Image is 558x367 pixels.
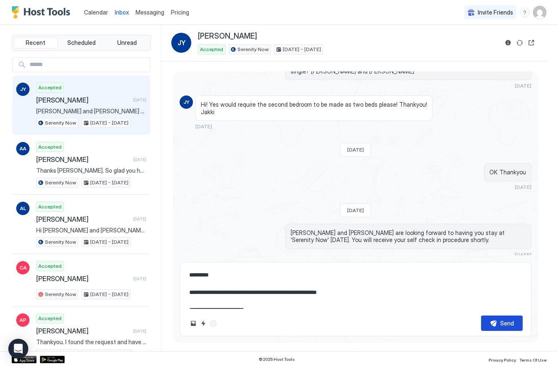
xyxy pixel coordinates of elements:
span: [DATE] [515,184,531,190]
span: Terms Of Use [519,357,546,362]
span: AL [20,205,26,212]
span: Serenity Now [45,238,76,246]
span: [DATE] [133,276,146,281]
button: Unread [105,37,149,49]
a: Privacy Policy [489,355,516,364]
button: Scheduled [59,37,104,49]
span: JY [178,38,185,48]
input: Input Field [26,58,150,72]
span: Recent [26,39,45,46]
span: Unread [117,39,137,46]
span: JY [20,86,26,93]
span: [PERSON_NAME] [36,274,130,283]
span: [DATE] [195,123,212,130]
span: Calendar [84,9,108,16]
button: Reservation information [503,38,513,48]
div: tab-group [12,35,151,51]
span: [DATE] [515,252,531,258]
span: [DATE] - [DATE] [90,238,128,246]
span: AP [20,316,26,324]
div: Send [500,319,514,328]
span: Serenity Now [45,179,76,186]
button: Send [481,316,523,331]
span: © 2025 Host Tools [259,357,295,362]
span: Thankyou. I found the request and have accepted. It is all locked in. [PERSON_NAME] [36,338,146,346]
div: User profile [533,6,546,19]
span: [DATE] - [DATE] [283,46,321,53]
span: Serenity Now [45,291,76,298]
span: Scheduled [67,39,96,46]
span: [DATE] [133,216,146,222]
div: Open Intercom Messenger [8,339,28,359]
span: Serenity Now [45,119,76,127]
span: [DATE] - [DATE] [90,179,128,186]
span: Messaging [136,9,164,16]
button: Quick reply [198,318,208,328]
span: [DATE] [347,207,364,213]
span: Inbox [115,9,129,16]
a: Inbox [115,8,129,17]
span: AA [20,145,26,152]
a: Messaging [136,8,164,17]
span: [PERSON_NAME] and [PERSON_NAME] are looking forward to having you stay at 'Serenity Now' [DATE]. ... [36,108,146,115]
span: JY [183,98,190,106]
span: [DATE] [133,328,146,334]
div: menu [520,7,530,17]
span: [DATE] [515,83,531,89]
span: [PERSON_NAME] [36,215,130,223]
span: [PERSON_NAME] and [PERSON_NAME] are looking forward to having you stay at 'Serenity Now' [DATE]. ... [291,229,526,244]
span: Serenity Now [237,46,269,53]
span: Accepted [38,143,62,151]
span: Accepted [38,203,62,210]
span: Accepted [38,315,62,322]
span: [DATE] - [DATE] [90,119,128,127]
button: Recent [14,37,58,49]
span: [DATE] [133,97,146,103]
span: Accepted [200,46,223,53]
button: Open reservation [526,38,536,48]
span: Privacy Policy [489,357,516,362]
span: [DATE] [347,147,364,153]
span: Pricing [171,9,189,16]
span: Hi [PERSON_NAME] and [PERSON_NAME], yes, that'd be awesome. Thanks 😊 [36,227,146,234]
span: OK Thankyou [489,169,526,176]
span: [DATE] - [DATE] [90,350,128,358]
span: Invite Friends [478,9,513,16]
button: Sync reservation [515,38,525,48]
span: [PERSON_NAME] [36,155,130,164]
a: App Store [12,356,37,363]
a: Terms Of Use [519,355,546,364]
button: Upload image [188,318,198,328]
span: Thanks [PERSON_NAME]. So glad you had a great stay. Happy to have you back anytime. Please leave ... [36,167,146,174]
span: [DATE] [133,157,146,162]
span: Accepted [38,262,62,270]
span: [PERSON_NAME] [36,327,130,335]
span: [PERSON_NAME] [36,96,130,104]
span: Hi! Yes would require the second bedroom to be made as two beds please! Thankyou! Jakki [201,101,427,115]
span: CA [20,264,27,272]
span: Serenity Now [45,350,76,358]
span: [PERSON_NAME] [198,32,257,41]
span: [DATE] - [DATE] [90,291,128,298]
span: Accepted [38,84,62,91]
a: Calendar [84,8,108,17]
a: Host Tools Logo [12,6,74,19]
a: Google Play Store [40,356,65,363]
